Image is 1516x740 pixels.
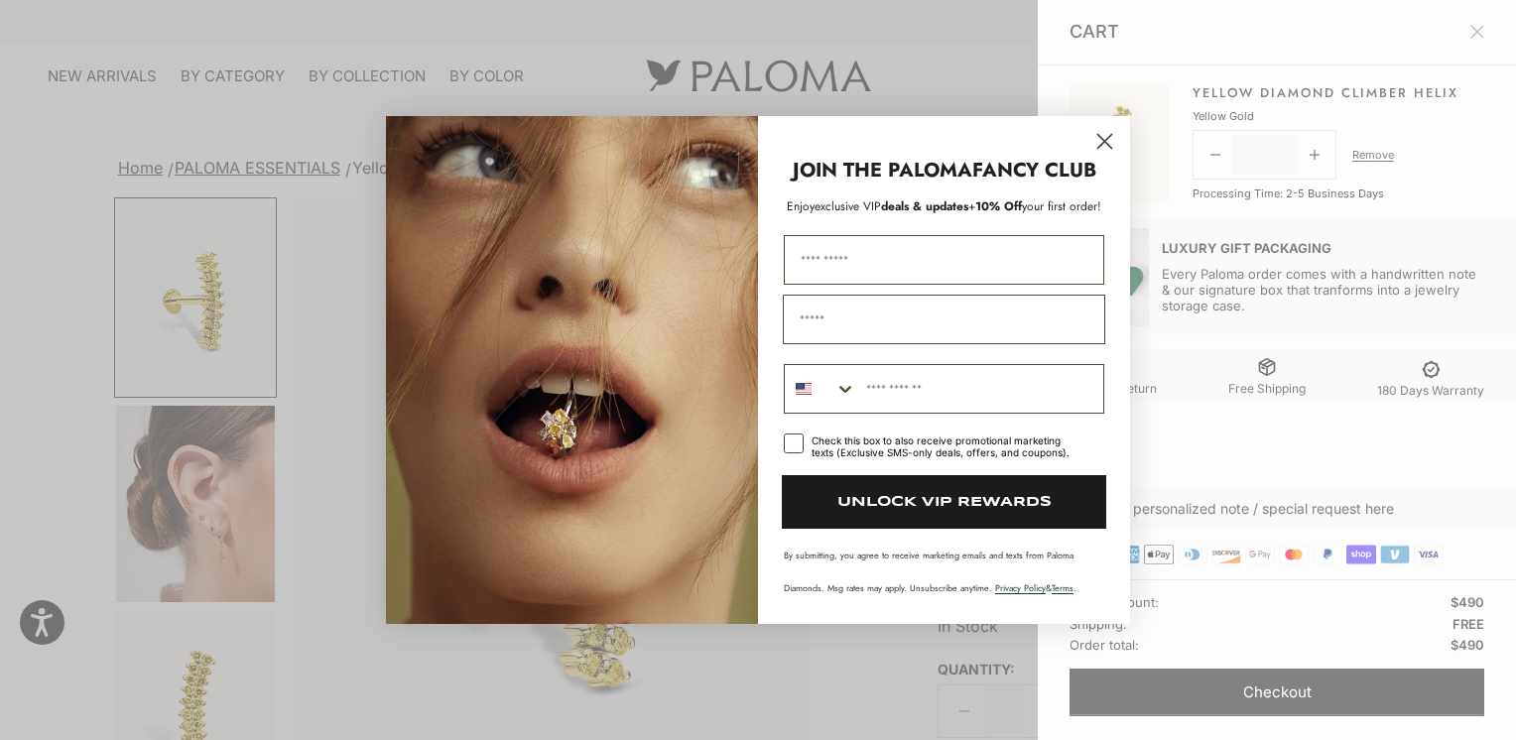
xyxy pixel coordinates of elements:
input: First Name [784,235,1104,285]
img: United States [796,381,812,397]
a: Terms [1052,581,1074,594]
span: deals & updates [815,197,968,215]
p: By submitting, you agree to receive marketing emails and texts from Paloma Diamonds. Msg rates ma... [784,549,1104,594]
button: Search Countries [785,365,856,413]
span: & . [995,581,1076,594]
span: exclusive VIP [815,197,881,215]
div: Check this box to also receive promotional marketing texts (Exclusive SMS-only deals, offers, and... [812,434,1080,458]
span: + your first order! [968,197,1101,215]
span: Enjoy [787,197,815,215]
strong: FANCY CLUB [972,156,1096,185]
input: Email [783,295,1105,344]
a: Privacy Policy [995,581,1046,594]
strong: JOIN THE PALOMA [793,156,972,185]
button: Close dialog [1087,124,1122,159]
img: Loading... [386,116,758,624]
button: UNLOCK VIP REWARDS [782,475,1106,529]
input: Phone Number [856,365,1103,413]
span: 10% Off [975,197,1022,215]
